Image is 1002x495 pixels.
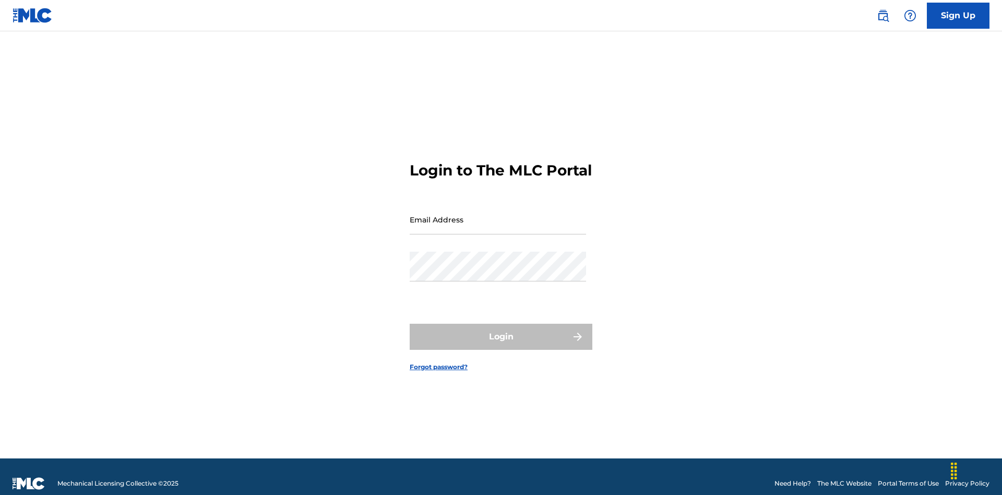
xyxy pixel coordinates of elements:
div: Help [900,5,921,26]
a: Privacy Policy [945,479,989,488]
img: logo [13,477,45,490]
img: MLC Logo [13,8,53,23]
img: search [877,9,889,22]
a: Forgot password? [410,362,468,372]
iframe: Chat Widget [950,445,1002,495]
img: help [904,9,916,22]
a: Public Search [873,5,893,26]
span: Mechanical Licensing Collective © 2025 [57,479,178,488]
h3: Login to The MLC Portal [410,161,592,180]
a: Portal Terms of Use [878,479,939,488]
a: Sign Up [927,3,989,29]
a: The MLC Website [817,479,872,488]
a: Need Help? [774,479,811,488]
div: Drag [946,455,962,487]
